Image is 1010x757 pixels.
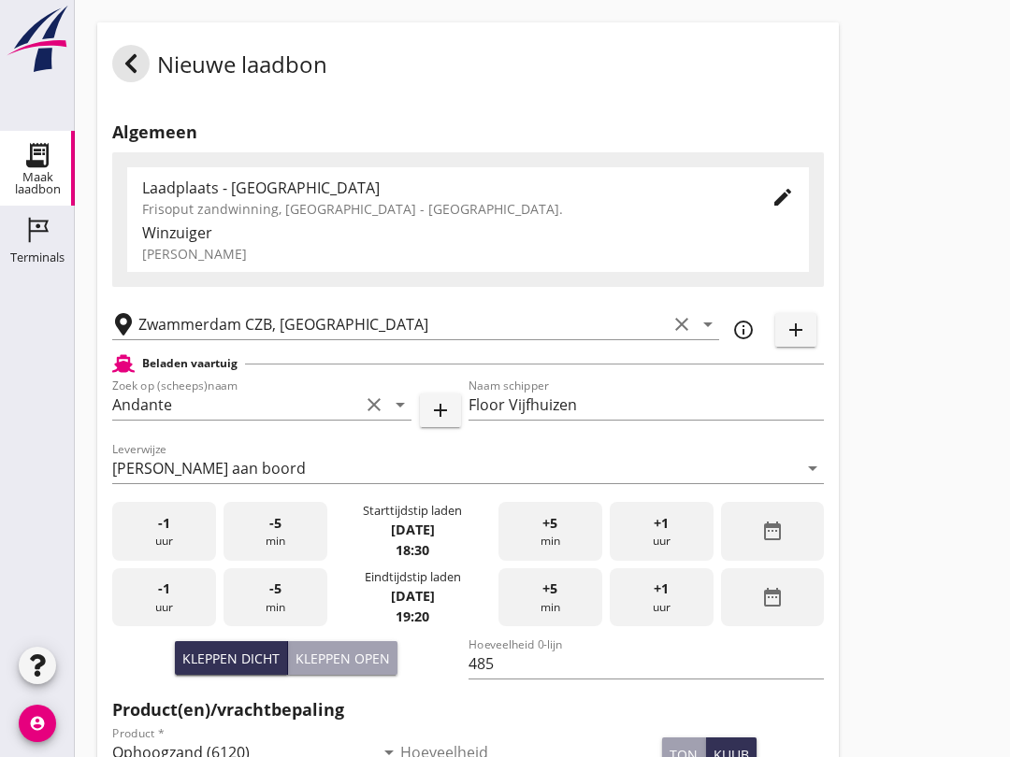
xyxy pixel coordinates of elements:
i: add [429,399,452,421]
i: edit [772,186,794,208]
span: -5 [269,513,281,534]
div: min [498,568,602,627]
i: arrow_drop_down [389,393,411,416]
strong: 19:20 [396,607,429,625]
i: arrow_drop_down [801,457,824,479]
button: Kleppen open [288,641,397,675]
div: Terminals [10,251,65,264]
div: Kleppen dicht [182,649,280,668]
strong: 18:30 [396,541,429,559]
img: logo-small.a267ee39.svg [4,5,71,74]
div: Eindtijdstip laden [365,568,461,586]
button: Kleppen dicht [175,641,288,675]
span: +1 [654,513,669,534]
h2: Product(en)/vrachtbepaling [112,697,824,722]
strong: [DATE] [391,521,435,538]
div: [PERSON_NAME] [142,244,794,264]
span: +1 [654,578,669,599]
span: -5 [269,578,281,599]
strong: [DATE] [391,587,435,605]
div: min [224,568,327,627]
i: info_outline [732,319,755,341]
span: +5 [542,578,557,599]
i: date_range [761,586,784,608]
input: Naam schipper [469,390,825,420]
i: clear [671,313,693,336]
input: Hoeveelheid 0-lijn [469,649,825,678]
span: -1 [158,578,170,599]
i: date_range [761,520,784,542]
div: Starttijdstip laden [363,502,462,520]
div: Winzuiger [142,221,794,244]
h2: Algemeen [112,120,824,145]
i: account_circle [19,705,56,742]
div: uur [610,568,714,627]
div: uur [112,568,216,627]
div: uur [610,502,714,561]
div: Nieuwe laadbon [112,45,327,90]
i: add [785,319,807,341]
h2: Beladen vaartuig [142,355,238,372]
span: -1 [158,513,170,534]
div: uur [112,502,216,561]
input: Zoek op (scheeps)naam [112,390,359,420]
div: min [498,502,602,561]
div: Laadplaats - [GEOGRAPHIC_DATA] [142,177,742,199]
div: Frisoput zandwinning, [GEOGRAPHIC_DATA] - [GEOGRAPHIC_DATA]. [142,199,742,219]
i: arrow_drop_down [697,313,719,336]
span: +5 [542,513,557,534]
i: clear [363,393,385,416]
div: [PERSON_NAME] aan boord [112,460,306,477]
div: Kleppen open [296,649,390,668]
input: Losplaats [138,309,667,339]
div: min [224,502,327,561]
